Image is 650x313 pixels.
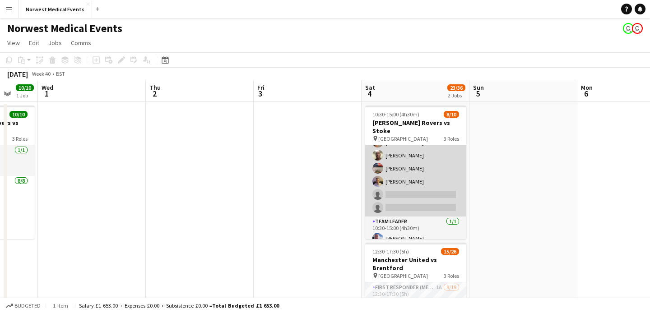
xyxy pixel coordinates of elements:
[14,303,41,309] span: Budgeted
[632,23,643,34] app-user-avatar: Rory Murphy
[40,88,53,99] span: 1
[473,83,484,92] span: Sun
[42,83,53,92] span: Wed
[212,302,279,309] span: Total Budgeted £1 653.00
[30,70,52,77] span: Week 40
[447,84,465,91] span: 23/36
[16,92,33,99] div: 1 Job
[48,39,62,47] span: Jobs
[365,256,466,272] h3: Manchester United vs Brentford
[365,216,466,247] app-card-role: Team Leader1/110:30-15:00 (4h30m)[PERSON_NAME]
[9,111,28,118] span: 10/10
[372,111,419,118] span: 10:30-15:00 (4h30m)
[623,23,634,34] app-user-avatar: Rory Murphy
[365,119,466,135] h3: [PERSON_NAME] Rovers vs Stoke
[67,37,95,49] a: Comms
[79,302,279,309] div: Salary £1 653.00 + Expenses £0.00 + Subsistence £0.00 =
[7,69,28,78] div: [DATE]
[580,88,593,99] span: 6
[441,248,459,255] span: 15/26
[12,135,28,142] span: 3 Roles
[444,135,459,142] span: 3 Roles
[365,106,466,239] app-job-card: 10:30-15:00 (4h30m)8/10[PERSON_NAME] Rovers vs Stoke [GEOGRAPHIC_DATA]3 Roles10:30-15:00 (4h30m)[...
[257,83,265,92] span: Fri
[364,88,375,99] span: 4
[71,39,91,47] span: Comms
[45,37,65,49] a: Jobs
[444,272,459,279] span: 3 Roles
[5,301,42,311] button: Budgeted
[472,88,484,99] span: 5
[19,0,92,18] button: Norwest Medical Events
[56,70,65,77] div: BST
[29,39,39,47] span: Edit
[256,88,265,99] span: 3
[444,111,459,118] span: 8/10
[149,83,161,92] span: Thu
[7,39,20,47] span: View
[148,88,161,99] span: 2
[365,94,466,216] app-card-role: 10:30-15:00 (4h30m)[PERSON_NAME][PERSON_NAME][PERSON_NAME][PERSON_NAME][PERSON_NAME][PERSON_NAME]
[448,92,465,99] div: 2 Jobs
[50,302,71,309] span: 1 item
[372,248,409,255] span: 12:30-17:30 (5h)
[365,83,375,92] span: Sat
[16,84,34,91] span: 10/10
[378,135,428,142] span: [GEOGRAPHIC_DATA]
[4,37,23,49] a: View
[581,83,593,92] span: Mon
[7,22,122,35] h1: Norwest Medical Events
[378,272,428,279] span: [GEOGRAPHIC_DATA]
[25,37,43,49] a: Edit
